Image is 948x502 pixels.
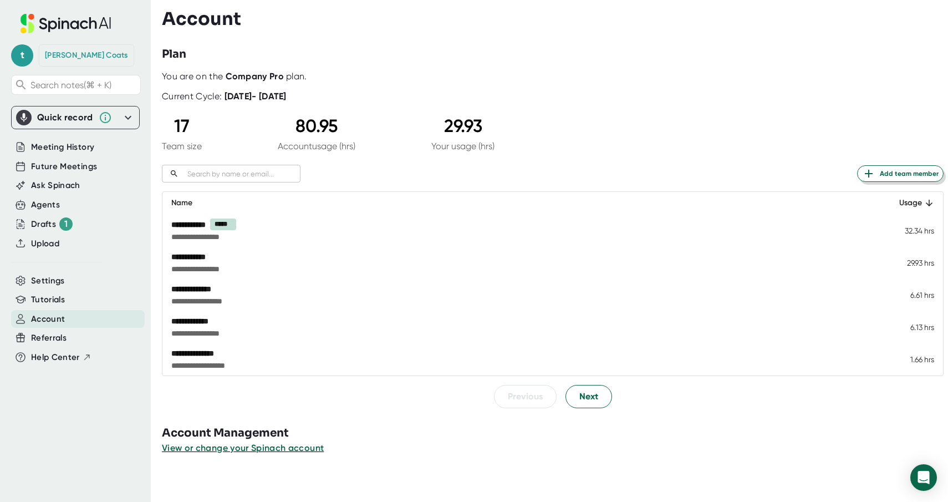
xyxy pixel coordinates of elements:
[868,279,943,311] td: 6.61 hrs
[171,196,859,210] div: Name
[162,71,944,82] div: You are on the plan.
[877,196,934,210] div: Usage
[31,351,80,364] span: Help Center
[183,168,300,180] input: Search by name or email...
[31,217,73,231] div: Drafts
[31,141,94,154] button: Meeting History
[162,46,186,63] h3: Plan
[278,115,355,136] div: 80.95
[45,50,128,60] div: Teresa Coats
[31,332,67,344] button: Referrals
[31,351,91,364] button: Help Center
[11,44,33,67] span: t
[162,425,948,442] h3: Account Management
[162,115,202,136] div: 17
[31,217,73,231] button: Drafts 1
[494,385,557,408] button: Previous
[910,464,937,491] div: Open Intercom Messenger
[162,442,324,455] button: View or change your Spinach account
[37,112,93,123] div: Quick record
[31,179,80,192] button: Ask Spinach
[162,443,324,453] span: View or change your Spinach account
[868,214,943,247] td: 32.34 hrs
[30,80,111,90] span: Search notes (⌘ + K)
[162,141,202,151] div: Team size
[59,217,73,231] div: 1
[868,343,943,376] td: 1.66 hrs
[579,390,598,403] span: Next
[31,293,65,306] button: Tutorials
[508,390,543,403] span: Previous
[862,167,939,180] span: Add team member
[565,385,612,408] button: Next
[16,107,135,129] div: Quick record
[162,8,241,29] h3: Account
[31,237,59,250] button: Upload
[31,275,65,287] button: Settings
[225,91,287,102] b: [DATE] - [DATE]
[31,160,97,173] button: Future Meetings
[868,311,943,343] td: 6.13 hrs
[431,115,495,136] div: 29.93
[31,313,65,326] button: Account
[278,141,355,151] div: Account usage (hrs)
[31,199,60,211] button: Agents
[431,141,495,151] div: Your usage (hrs)
[162,91,287,102] div: Current Cycle:
[868,247,943,279] td: 29.93 hrs
[857,165,944,182] button: Add team member
[226,71,284,82] b: Company Pro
